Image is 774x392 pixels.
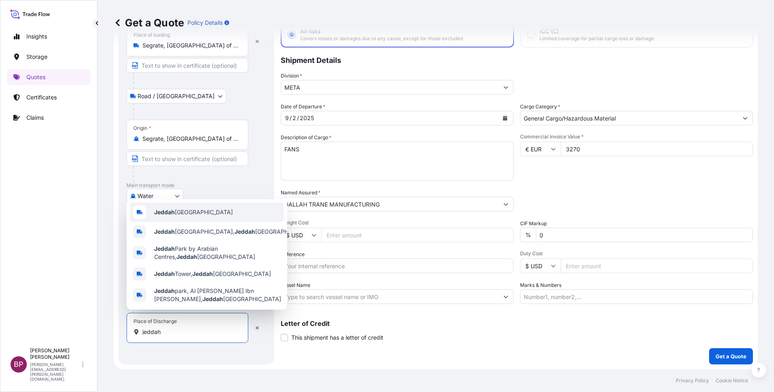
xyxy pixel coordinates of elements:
input: Text to appear on certificate [127,58,248,73]
b: Jeddah [154,228,175,235]
p: Cookie Notice [716,377,748,384]
input: Select a commodity type [520,111,738,125]
input: Place of Discharge [142,328,238,336]
button: Show suggestions [499,80,513,95]
button: Select transport [127,189,183,203]
label: Division [281,72,302,80]
span: Freight Cost [281,220,514,226]
b: Jeddah [192,270,213,277]
p: Insights [26,32,47,41]
span: [GEOGRAPHIC_DATA] [154,208,233,216]
div: Place of Discharge [133,318,177,325]
p: Policy Details [187,19,223,27]
input: Your internal reference [281,258,514,273]
label: CIF Markup [520,220,547,228]
button: Show suggestions [499,197,513,211]
b: Jeddah [154,287,175,294]
div: / [290,113,292,123]
input: Type to search division [281,80,499,95]
span: Tower, [GEOGRAPHIC_DATA] [154,270,271,278]
span: BP [14,360,24,368]
input: Text to appear on certificate [127,151,248,166]
input: Origin [142,135,238,143]
b: Jeddah [176,253,197,260]
label: Description of Cargo [281,134,331,142]
p: Certificates [26,93,57,101]
button: Select transport [127,89,226,103]
span: Water [138,192,153,200]
div: % [520,228,536,242]
b: Jeddah [154,270,175,277]
span: Park by Arabian Centres, [GEOGRAPHIC_DATA] [154,245,281,261]
div: Show suggestions [127,199,287,310]
span: park, Al [PERSON_NAME] Ibn [PERSON_NAME], [GEOGRAPHIC_DATA] [154,287,281,303]
div: year, [299,113,315,123]
p: Privacy Policy [676,377,709,384]
p: Claims [26,114,44,122]
button: Show suggestions [499,289,513,304]
p: Quotes [26,73,45,81]
button: Show suggestions [738,111,752,125]
b: Jeddah [154,245,175,252]
p: Shipment Details [281,47,753,72]
span: Road / [GEOGRAPHIC_DATA] [138,92,215,100]
b: Jeddah [202,295,223,302]
p: Letter of Credit [281,320,753,327]
input: Type to search vessel name or IMO [281,289,499,304]
p: Storage [26,53,47,61]
span: Duty Cost [520,250,753,257]
label: Cargo Category [520,103,560,111]
label: Reference [281,250,305,258]
button: Calendar [499,112,512,125]
div: / [297,113,299,123]
div: month, [284,113,290,123]
b: Jeddah [154,209,175,215]
p: [PERSON_NAME] [PERSON_NAME] [30,347,80,360]
span: Commercial Invoice Value [520,134,753,140]
input: Enter amount [561,258,753,273]
p: Main transport mode [127,182,266,189]
input: Full name [281,197,499,211]
div: Origin [133,125,151,131]
label: Named Assured [281,189,320,197]
span: Date of Departure [281,103,325,111]
p: Get a Quote [716,352,746,360]
div: day, [292,113,297,123]
span: [GEOGRAPHIC_DATA], [GEOGRAPHIC_DATA] [154,228,313,236]
b: Jeddah [234,228,255,235]
input: Enter percentage [536,228,753,242]
span: This shipment has a letter of credit [291,334,383,342]
label: Marks & Numbers [520,281,561,289]
input: Place of loading [142,41,238,50]
input: Number1, number2,... [520,289,753,304]
input: Type amount [561,142,753,156]
p: Get a Quote [114,16,184,29]
p: [PERSON_NAME][EMAIL_ADDRESS][PERSON_NAME][DOMAIN_NAME] [30,362,80,381]
label: Vessel Name [281,281,310,289]
input: Enter amount [321,228,514,242]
